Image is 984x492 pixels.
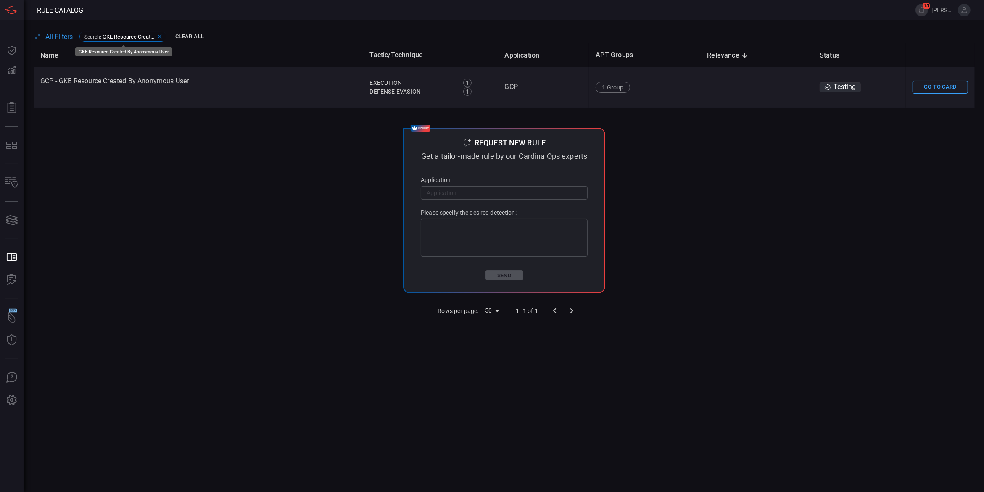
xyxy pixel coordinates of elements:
[820,82,861,92] div: Testing
[589,43,700,67] th: APT Groups
[45,33,73,41] span: All Filters
[923,3,930,9] span: 15
[2,40,22,61] button: Dashboard
[37,6,83,14] span: Rule Catalog
[421,210,588,216] p: Please specify the desired detection:
[79,32,166,42] div: Search:GKE Resource Created By Anonymous User
[370,87,454,96] div: Defense Evasion
[913,81,968,94] button: Go To Card
[2,98,22,118] button: Reports
[707,50,750,61] span: Relevance
[2,368,22,388] button: Ask Us A Question
[2,390,22,410] button: Preferences
[370,79,454,87] div: Execution
[418,124,429,132] span: expert
[421,177,588,183] p: Application
[505,50,551,61] span: Application
[34,67,363,108] td: GCP - GKE Resource Created By Anonymous User
[482,305,502,317] div: 50
[2,173,22,193] button: Inventory
[173,30,206,43] button: Clear All
[34,33,73,41] button: All Filters
[2,135,22,155] button: MITRE - Detection Posture
[421,185,588,200] input: Application
[363,43,498,67] th: Tactic/Technique
[421,153,588,160] div: Get a tailor-made rule by our CardinalOps experts
[2,210,22,230] button: Cards
[79,49,169,55] div: GKE Resource Created By Anonymous User
[498,67,589,108] td: GCP
[596,82,630,93] div: 1 Group
[103,34,155,40] span: GKE Resource Created By Anonymous User
[2,247,22,268] button: Rule Catalog
[2,308,22,328] button: Wingman
[463,79,472,87] div: 1
[820,50,850,61] span: Status
[84,34,101,40] span: Search :
[438,307,478,315] p: Rows per page:
[516,307,538,315] p: 1–1 of 1
[2,330,22,350] button: Threat Intelligence
[2,270,22,290] button: ALERT ANALYSIS
[2,61,22,81] button: Detections
[463,87,472,96] div: 1
[40,50,70,61] span: Name
[915,4,928,16] button: 15
[931,7,955,13] span: [PERSON_NAME].nsonga
[475,139,546,147] div: Request new rule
